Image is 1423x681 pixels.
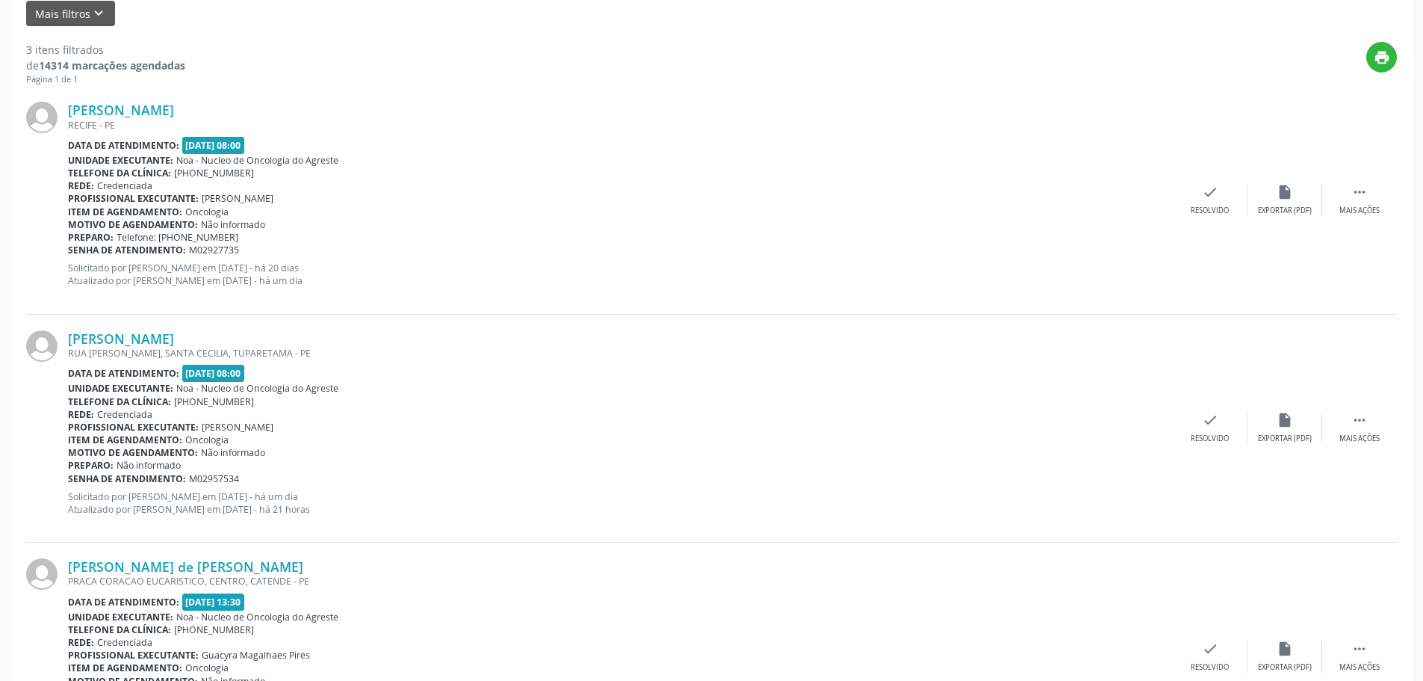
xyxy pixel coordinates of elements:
span: [DATE] 08:00 [182,137,245,154]
div: Resolvido [1191,662,1229,673]
img: img [26,330,58,362]
img: img [26,558,58,590]
i: print [1374,49,1390,66]
span: M02927735 [189,244,239,256]
i:  [1351,641,1368,657]
p: Solicitado por [PERSON_NAME] em [DATE] - há 20 dias Atualizado por [PERSON_NAME] em [DATE] - há u... [68,262,1173,287]
span: [PHONE_NUMBER] [174,395,254,408]
div: de [26,58,185,73]
i: insert_drive_file [1277,184,1293,200]
span: Não informado [201,218,265,231]
a: [PERSON_NAME] [68,102,174,118]
div: Mais ações [1339,434,1380,444]
span: Noa - Nucleo de Oncologia do Agreste [176,154,338,167]
strong: 14314 marcações agendadas [39,58,185,73]
span: Credenciada [97,408,152,421]
button: Mais filtroskeyboard_arrow_down [26,1,115,27]
b: Preparo: [68,459,114,472]
span: Oncologia [185,434,229,446]
i: check [1202,184,1218,200]
b: Item de agendamento: [68,206,182,218]
b: Motivo de agendamento: [68,446,198,459]
a: [PERSON_NAME] [68,330,174,347]
i:  [1351,184,1368,200]
span: Guacyra Magalhaes Pires [202,649,310,662]
b: Motivo de agendamento: [68,218,198,231]
b: Rede: [68,636,94,649]
span: Telefone: [PHONE_NUMBER] [117,231,238,244]
div: Exportar (PDF) [1258,206,1312,216]
img: img [26,102,58,133]
div: Resolvido [1191,206,1229,216]
span: [PHONE_NUMBER] [174,167,254,179]
span: Noa - Nucleo de Oncologia do Agreste [176,382,338,395]
b: Unidade executante: [68,382,173,395]
div: RUA [PERSON_NAME], SANTA CECILIA, TUPARETAMA - PE [68,347,1173,360]
span: [DATE] 13:30 [182,594,245,611]
a: [PERSON_NAME] de [PERSON_NAME] [68,558,303,575]
div: RECIFE - PE [68,119,1173,132]
span: [DATE] 08:00 [182,365,245,382]
b: Profissional executante: [68,192,199,205]
div: Resolvido [1191,434,1229,444]
b: Senha de atendimento: [68,244,186,256]
div: PRACA CORACAO EUCARISTICO, CENTRO, CATENDE - PE [68,575,1173,588]
div: Exportar (PDF) [1258,662,1312,673]
span: [PERSON_NAME] [202,421,273,434]
span: M02957534 [189,472,239,485]
div: Página 1 de 1 [26,73,185,86]
b: Unidade executante: [68,154,173,167]
i: insert_drive_file [1277,412,1293,428]
button: print [1366,42,1397,73]
i:  [1351,412,1368,428]
span: Não informado [201,446,265,459]
b: Telefone da clínica: [68,167,171,179]
div: Mais ações [1339,662,1380,673]
span: Noa - Nucleo de Oncologia do Agreste [176,611,338,623]
b: Unidade executante: [68,611,173,623]
b: Data de atendimento: [68,367,179,380]
i: check [1202,641,1218,657]
b: Telefone da clínica: [68,623,171,636]
span: [PHONE_NUMBER] [174,623,254,636]
p: Solicitado por [PERSON_NAME] em [DATE] - há um dia Atualizado por [PERSON_NAME] em [DATE] - há 21... [68,490,1173,516]
b: Profissional executante: [68,649,199,662]
b: Rede: [68,408,94,421]
span: Credenciada [97,636,152,649]
div: 3 itens filtrados [26,42,185,58]
span: Não informado [117,459,181,472]
b: Item de agendamento: [68,434,182,446]
i: check [1202,412,1218,428]
div: Mais ações [1339,206,1380,216]
span: [PERSON_NAME] [202,192,273,205]
span: Oncologia [185,662,229,674]
b: Preparo: [68,231,114,244]
b: Data de atendimento: [68,139,179,152]
b: Item de agendamento: [68,662,182,674]
b: Profissional executante: [68,421,199,434]
div: Exportar (PDF) [1258,434,1312,444]
span: Oncologia [185,206,229,218]
b: Data de atendimento: [68,596,179,608]
i: insert_drive_file [1277,641,1293,657]
span: Credenciada [97,179,152,192]
i: keyboard_arrow_down [90,5,107,22]
b: Senha de atendimento: [68,472,186,485]
b: Rede: [68,179,94,192]
b: Telefone da clínica: [68,395,171,408]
